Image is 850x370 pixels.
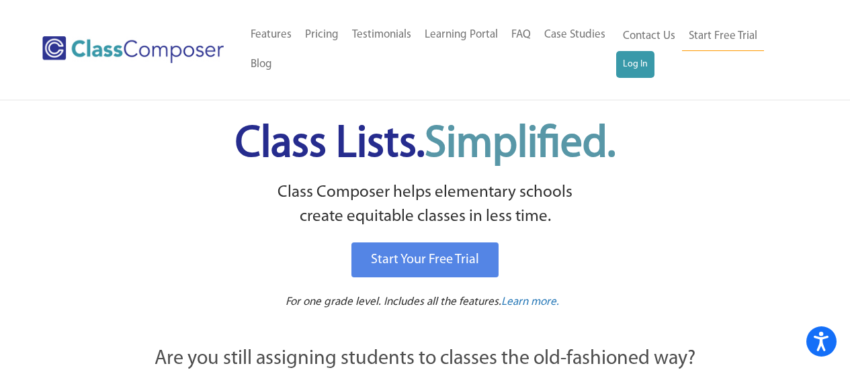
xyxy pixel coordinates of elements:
nav: Header Menu [616,21,798,78]
span: Class Lists. [235,123,615,167]
span: For one grade level. Includes all the features. [286,296,501,308]
nav: Header Menu [244,20,616,79]
a: Contact Us [616,21,682,51]
a: Learn more. [501,294,559,311]
span: Simplified. [425,123,615,167]
span: Learn more. [501,296,559,308]
a: Start Free Trial [682,21,764,52]
a: Pricing [298,20,345,50]
a: Log In [616,51,654,78]
a: Testimonials [345,20,418,50]
a: FAQ [505,20,538,50]
img: Class Composer [42,36,224,63]
span: Start Your Free Trial [371,253,479,267]
a: Start Your Free Trial [351,242,499,277]
a: Features [244,20,298,50]
a: Case Studies [538,20,612,50]
a: Learning Portal [418,20,505,50]
p: Class Composer helps elementary schools create equitable classes in less time. [81,181,770,230]
a: Blog [244,50,279,79]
